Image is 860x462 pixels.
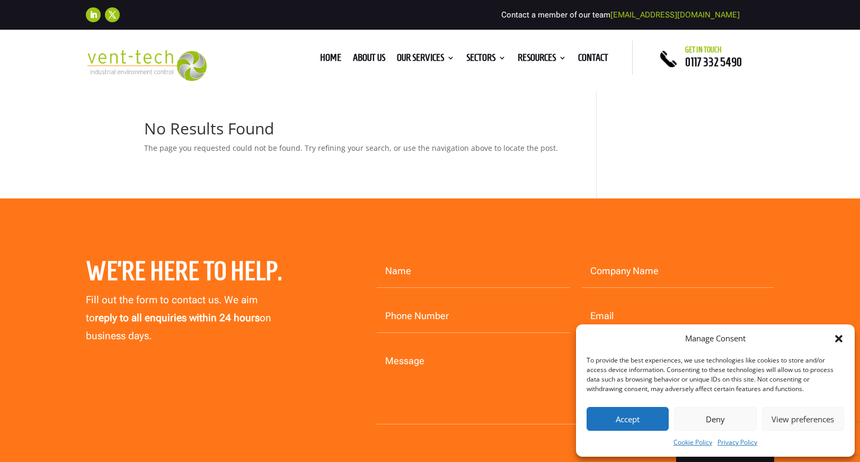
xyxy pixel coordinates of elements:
a: Cookie Policy [673,436,712,449]
div: Close dialog [834,333,844,344]
a: About us [353,54,385,66]
h2: We’re here to help. [86,255,307,292]
a: Privacy Policy [717,436,757,449]
span: Fill out the form to contact us. We aim to [86,294,258,324]
a: Home [320,54,341,66]
div: Manage Consent [685,332,746,345]
span: Get in touch [685,46,722,54]
a: Follow on X [105,7,120,22]
a: Our Services [397,54,455,66]
div: To provide the best experiences, we use technologies like cookies to store and/or access device i... [587,356,843,394]
img: 2023-09-27T08_35_16.549ZVENT-TECH---Clear-background [86,50,207,81]
span: Contact a member of our team [501,10,740,20]
input: Email [582,300,775,333]
a: Resources [518,54,566,66]
p: The page you requested could not be found. Try refining your search, or use the navigation above ... [144,142,565,155]
input: Name [377,255,570,288]
a: Follow on LinkedIn [86,7,101,22]
a: Sectors [466,54,506,66]
a: 0117 332 5490 [685,56,742,68]
strong: reply to all enquiries within 24 hours [95,312,260,324]
button: View preferences [762,407,844,431]
button: Accept [587,407,669,431]
a: Contact [578,54,608,66]
input: Company Name [582,255,775,288]
input: Phone Number [377,300,570,333]
h1: No Results Found [144,121,565,142]
button: Deny [674,407,756,431]
a: [EMAIL_ADDRESS][DOMAIN_NAME] [610,10,740,20]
